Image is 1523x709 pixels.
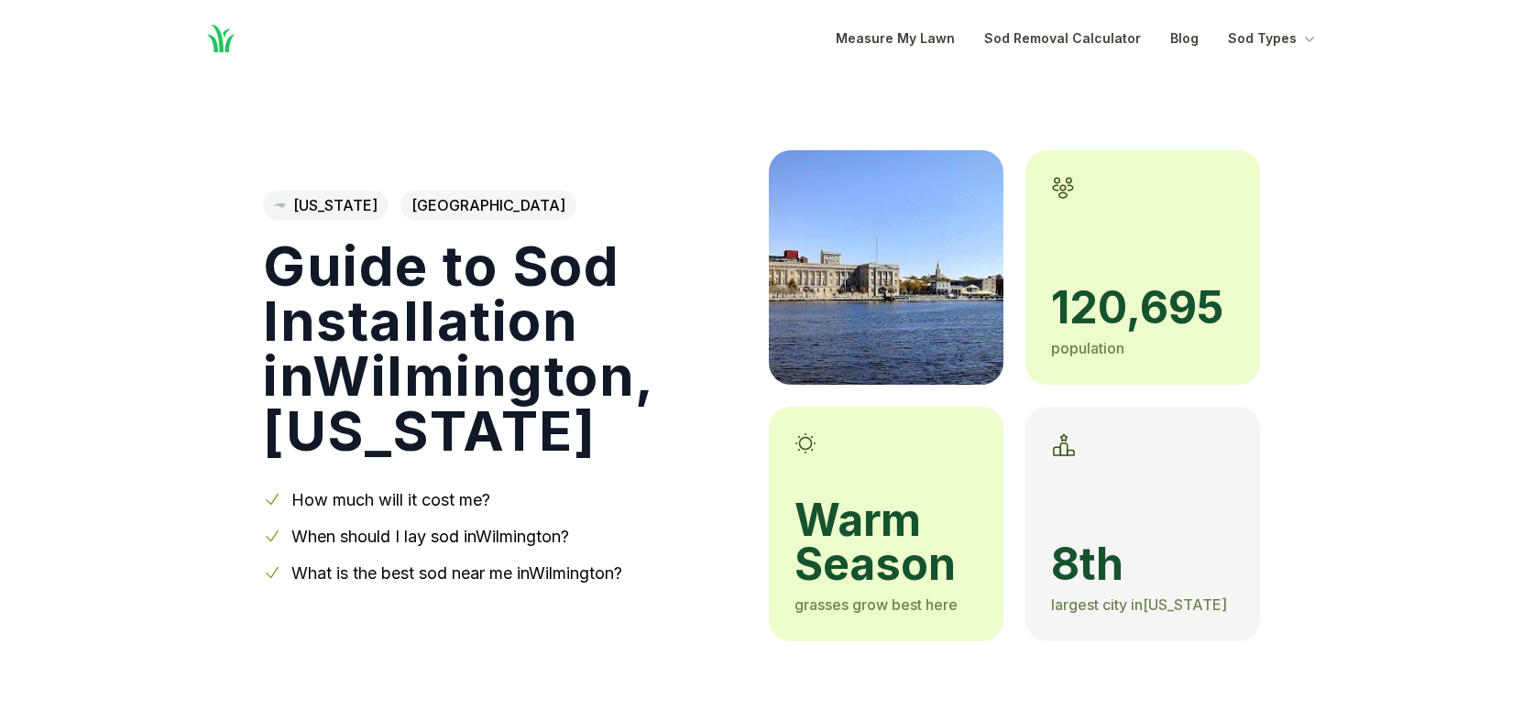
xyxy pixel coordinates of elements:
[1051,286,1234,330] span: 120,695
[1051,542,1234,586] span: 8th
[291,527,569,546] a: When should I lay sod inWilmington?
[984,27,1141,49] a: Sod Removal Calculator
[1051,339,1124,357] span: population
[400,191,576,220] span: [GEOGRAPHIC_DATA]
[1051,595,1227,614] span: largest city in [US_STATE]
[794,498,978,586] span: warm season
[769,150,1003,385] img: A picture of Wilmington
[274,203,286,208] img: North Carolina state outline
[1170,27,1199,49] a: Blog
[836,27,955,49] a: Measure My Lawn
[1228,27,1319,49] button: Sod Types
[263,238,740,458] h1: Guide to Sod Installation in Wilmington , [US_STATE]
[291,563,622,583] a: What is the best sod near me inWilmington?
[291,490,490,509] a: How much will it cost me?
[263,191,389,220] a: [US_STATE]
[794,595,958,614] span: grasses grow best here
